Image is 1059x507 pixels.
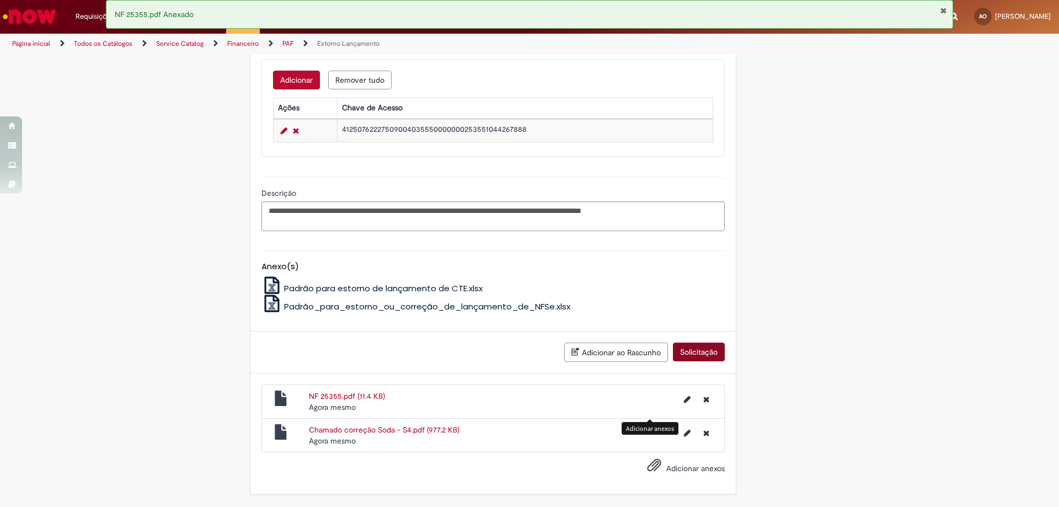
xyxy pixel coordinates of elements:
[261,262,725,271] h5: Anexo(s)
[677,424,697,442] button: Editar nome de arquivo Chamado correção Soda - S4.pdf
[1,6,58,28] img: ServiceNow
[644,455,664,481] button: Adicionar anexos
[979,13,987,20] span: AO
[8,34,698,54] ul: Trilhas de página
[290,124,302,137] a: Remover linha 1
[317,39,379,48] a: Estorno Lançamento
[328,71,392,89] button: Remove all rows for Chave de Acesso
[282,39,293,48] a: PAF
[273,98,337,119] th: Ações
[284,301,570,312] span: Padrão_para_estorno_ou_correção_de_lançamento_de_NFSe.xlsx
[115,9,194,19] span: NF 25355.pdf Anexado
[261,188,298,198] span: Descrição
[564,343,668,362] button: Adicionar ao Rascunho
[673,343,725,361] button: Solicitação
[666,463,725,473] span: Adicionar anexos
[309,425,459,435] a: Chamado correção Soda - S4.pdf (977.2 KB)
[261,301,571,312] a: Padrão_para_estorno_ou_correção_de_lançamento_de_NFSe.xlsx
[309,391,385,401] a: NF 25355.pdf (11.4 KB)
[227,39,259,48] a: Financeiro
[76,11,114,22] span: Requisições
[309,436,356,446] time: 29/08/2025 16:10:47
[940,6,947,15] button: Fechar Notificação
[278,124,290,137] a: Editar Linha 1
[309,402,356,412] span: Agora mesmo
[338,98,713,119] th: Chave de Acesso
[273,71,320,89] button: Add a row for Chave de Acesso
[284,282,483,294] span: Padrão para estorno de lançamento de CTE.xlsx
[261,282,483,294] a: Padrão para estorno de lançamento de CTE.xlsx
[309,402,356,412] time: 29/08/2025 16:10:53
[338,120,713,142] td: 41250762227509004035550000000253551044267888
[12,39,50,48] a: Página inicial
[309,436,356,446] span: Agora mesmo
[74,39,132,48] a: Todos os Catálogos
[261,201,725,231] textarea: Descrição
[697,391,716,408] button: Excluir NF 25355.pdf
[697,424,716,442] button: Excluir Chamado correção Soda - S4.pdf
[156,39,204,48] a: Service Catalog
[995,12,1051,21] span: [PERSON_NAME]
[622,422,678,435] div: Adicionar anexos
[677,391,697,408] button: Editar nome de arquivo NF 25355.pdf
